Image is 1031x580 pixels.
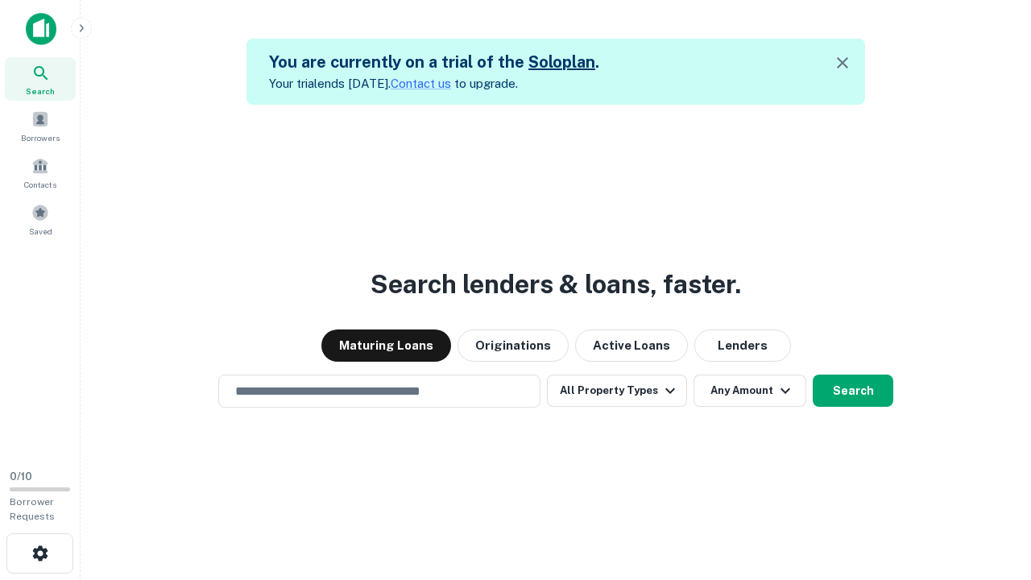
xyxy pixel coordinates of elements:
[371,265,741,304] h3: Search lenders & loans, faster.
[21,131,60,144] span: Borrowers
[528,52,595,72] a: Soloplan
[547,375,687,407] button: All Property Types
[458,329,569,362] button: Originations
[5,104,76,147] a: Borrowers
[813,375,893,407] button: Search
[5,197,76,241] a: Saved
[950,451,1031,528] iframe: Chat Widget
[10,496,55,522] span: Borrower Requests
[269,50,599,74] h5: You are currently on a trial of the .
[269,74,599,93] p: Your trial ends [DATE]. to upgrade.
[26,85,55,97] span: Search
[694,329,791,362] button: Lenders
[24,178,56,191] span: Contacts
[391,77,451,90] a: Contact us
[5,151,76,194] a: Contacts
[5,57,76,101] a: Search
[29,225,52,238] span: Saved
[10,470,32,483] span: 0 / 10
[694,375,806,407] button: Any Amount
[321,329,451,362] button: Maturing Loans
[26,13,56,45] img: capitalize-icon.png
[575,329,688,362] button: Active Loans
